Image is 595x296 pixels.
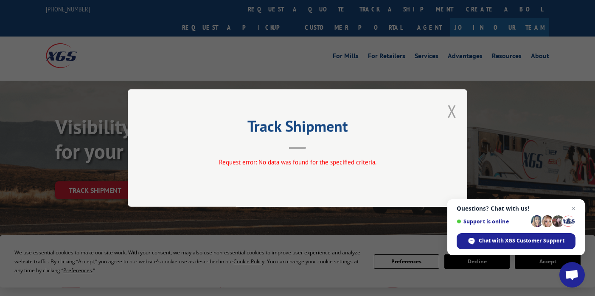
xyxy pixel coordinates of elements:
div: Chat with XGS Customer Support [457,233,575,249]
h2: Track Shipment [170,120,425,136]
span: Support is online [457,218,528,225]
span: Request error: No data was found for the specified criteria. [219,158,376,166]
button: Close modal [447,100,457,122]
div: Open chat [559,262,585,288]
span: Questions? Chat with us! [457,205,575,212]
span: Chat with XGS Customer Support [479,237,564,245]
span: Close chat [568,203,578,214]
